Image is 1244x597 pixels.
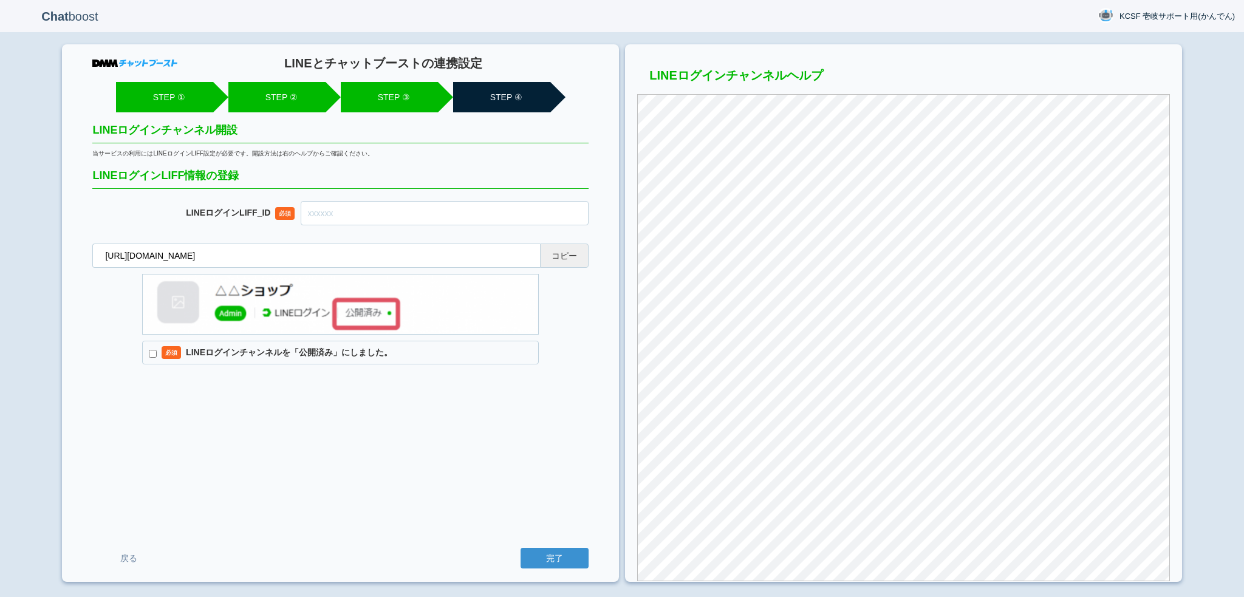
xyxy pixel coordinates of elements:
a: 戻る [92,547,165,570]
label: LINEログインチャンネルを「公開済み」にしました。 [142,341,539,365]
h3: LINEログインチャンネルヘルプ [637,69,1169,88]
input: xxxxxx [301,201,589,225]
input: 必須LINEログインチャンネルを「公開済み」にしました。 [149,350,157,358]
img: User Image [1098,8,1113,23]
h1: LINEとチャットブーストの連携設定 [177,56,589,70]
button: コピー [540,244,589,268]
span: 必須 [162,346,181,359]
span: 必須 [275,207,295,220]
span: KCSF 壱岐サポート用(かんでん) [1119,10,1235,22]
img: LINEログインチャンネル情報の登録確認 [142,274,539,335]
h2: LINEログインチャンネル開設 [92,125,589,143]
img: DMMチャットブースト [92,60,177,67]
li: STEP ④ [453,82,550,112]
li: STEP ② [228,82,326,112]
h2: LINEログインLIFF情報の登録 [92,170,589,189]
div: 当サービスの利用にはLINEログインLIFF設定が必要です。開設方法は右のヘルプからご確認ください。 [92,149,589,158]
li: STEP ③ [341,82,438,112]
b: Chat [41,10,68,23]
p: boost [9,1,131,32]
input: 完了 [521,548,589,568]
dt: LINEログインLIFF_ID [92,208,301,218]
li: STEP ① [116,82,213,112]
